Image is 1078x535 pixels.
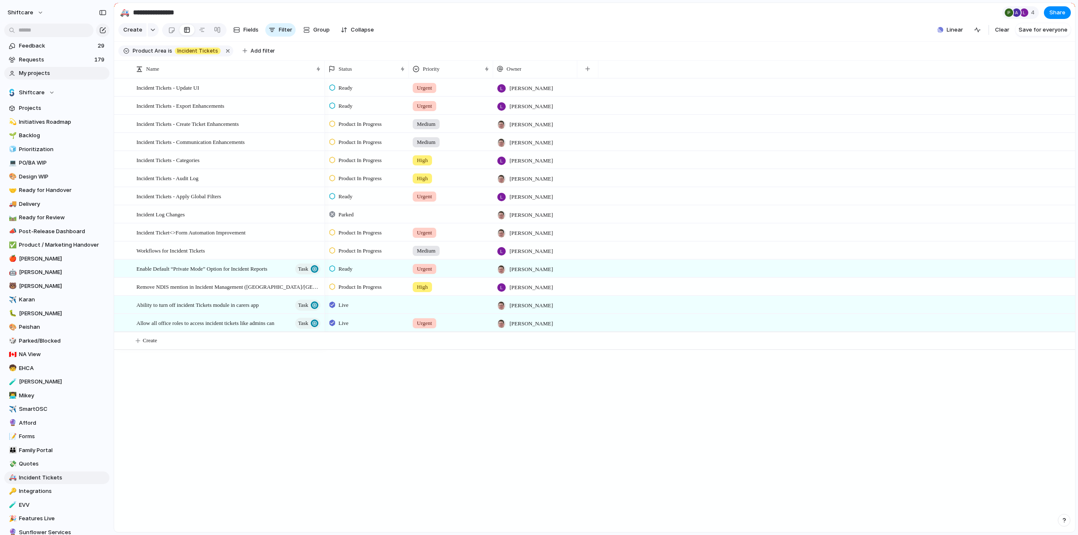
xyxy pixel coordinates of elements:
[8,474,16,482] button: 🚑
[118,6,131,19] button: 🚑
[9,144,15,154] div: 🧊
[19,405,107,413] span: SmartOSC
[1015,23,1071,37] button: Save for everyone
[243,26,259,34] span: Fields
[8,241,16,249] button: ✅
[19,460,107,468] span: Quotes
[339,192,352,201] span: Ready
[123,26,142,34] span: Create
[507,65,521,73] span: Owner
[251,47,275,55] span: Add filter
[146,65,159,73] span: Name
[8,514,16,523] button: 🎉
[19,104,107,112] span: Projects
[339,283,382,291] span: Product In Progress
[4,170,109,183] a: 🎨Design WIP
[19,501,107,509] span: EVV
[417,192,432,201] span: Urgent
[133,47,166,55] span: Product Area
[4,335,109,347] div: 🎲Parked/Blocked
[510,157,553,165] span: [PERSON_NAME]
[4,375,109,388] a: 🧪[PERSON_NAME]
[19,350,107,359] span: NA View
[136,318,275,327] span: Allow all office roles to access incident tickets like admins can
[136,282,322,291] span: Remove NDIS mention in Incident Management ([GEOGRAPHIC_DATA]/[GEOGRAPHIC_DATA])
[136,173,198,183] span: Incident Tickets - Audit Log
[423,65,440,73] span: Priority
[8,282,16,290] button: 🐻
[166,46,174,56] button: is
[510,247,553,256] span: [PERSON_NAME]
[8,268,16,277] button: 🤖
[947,26,963,34] span: Linear
[19,200,107,208] span: Delivery
[4,471,109,484] a: 🚑Incident Tickets
[4,280,109,293] a: 🐻[PERSON_NAME]
[339,84,352,92] span: Ready
[19,487,107,495] span: Integrations
[94,56,106,64] span: 179
[4,512,109,525] a: 🎉Features Live
[8,432,16,441] button: 📝
[4,225,109,238] a: 📣Post-Release Dashboard
[4,129,109,142] a: 🌱Backlog
[510,120,553,129] span: [PERSON_NAME]
[4,184,109,197] div: 🤝Ready for Handover
[9,322,15,332] div: 🎨
[9,391,15,400] div: 👨‍💻
[136,227,245,237] span: Incident Ticket<>Form Automation Improvement
[19,88,45,97] span: Shiftcare
[8,8,33,17] span: shiftcare
[8,337,16,345] button: 🎲
[19,323,107,331] span: Peishan
[19,446,107,455] span: Family Portal
[510,229,553,237] span: [PERSON_NAME]
[1044,6,1071,19] button: Share
[4,143,109,156] div: 🧊Prioritization
[8,446,16,455] button: 👪
[19,309,107,318] span: [PERSON_NAME]
[8,487,16,495] button: 🔑
[8,378,16,386] button: 🧪
[19,295,107,304] span: Karan
[19,42,95,50] span: Feedback
[9,405,15,414] div: ✈️
[118,23,147,37] button: Create
[1031,8,1037,17] span: 4
[19,241,107,249] span: Product / Marketing Handover
[510,301,553,310] span: [PERSON_NAME]
[510,175,553,183] span: [PERSON_NAME]
[339,265,352,273] span: Ready
[4,102,109,114] a: Projects
[4,198,109,210] div: 🚚Delivery
[4,499,109,511] div: 🧪EVV
[9,281,15,291] div: 🐻
[417,229,432,237] span: Urgent
[4,403,109,415] a: ✈️SmartOSC
[237,45,280,57] button: Add filter
[4,321,109,333] a: 🎨Peishan
[19,69,107,77] span: My projects
[417,156,428,165] span: High
[339,210,354,219] span: Parked
[19,282,107,290] span: [PERSON_NAME]
[19,474,107,482] span: Incident Tickets
[19,173,107,181] span: Design WIP
[4,458,109,470] div: 💸Quotes
[4,389,109,402] a: 👨‍💻Mikey
[136,209,185,219] span: Incident Log Changes
[298,263,308,275] span: Task
[339,319,349,327] span: Live
[19,432,107,441] span: Forms
[19,186,107,194] span: Ready for Handover
[19,131,107,140] span: Backlog
[9,199,15,209] div: 🚚
[98,42,106,50] span: 29
[9,186,15,195] div: 🤝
